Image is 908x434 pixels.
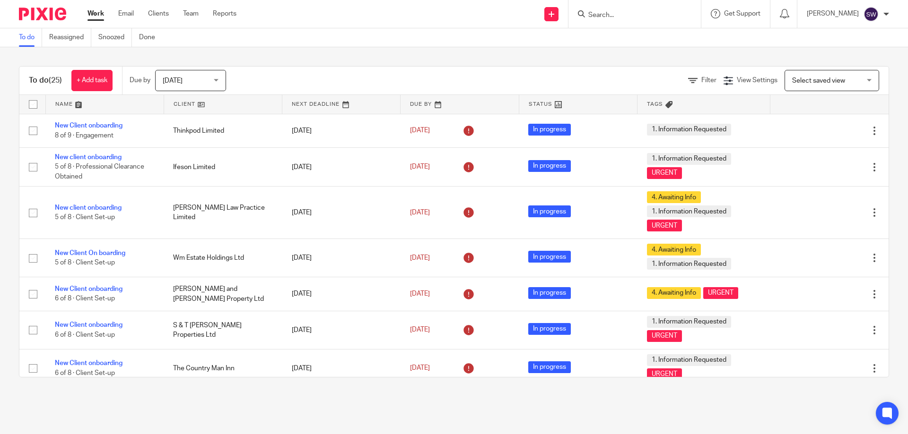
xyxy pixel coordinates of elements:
[55,286,122,292] a: New Client onboarding
[55,164,144,180] span: 5 of 8 · Professional Clearance Obtained
[148,9,169,18] a: Clients
[282,147,401,186] td: [DATE]
[55,322,122,328] a: New Client onboarding
[410,327,430,333] span: [DATE]
[701,77,716,84] span: Filter
[55,250,125,256] a: New Client On boarding
[647,153,731,165] span: 1. Information Requested
[55,260,115,266] span: 5 of 8 · Client Set-up
[807,9,859,18] p: [PERSON_NAME]
[19,28,42,47] a: To do
[282,187,401,239] td: [DATE]
[55,360,122,366] a: New Client onboarding
[724,10,760,17] span: Get Support
[587,11,672,20] input: Search
[282,114,401,147] td: [DATE]
[528,361,571,373] span: In progress
[647,354,731,366] span: 1. Information Requested
[213,9,236,18] a: Reports
[282,239,401,277] td: [DATE]
[647,258,731,270] span: 1. Information Requested
[528,287,571,299] span: In progress
[55,296,115,302] span: 6 of 8 · Client Set-up
[55,204,122,211] a: New client onboarding
[164,311,282,349] td: S & T [PERSON_NAME] Properties Ltd
[71,70,113,91] a: + Add task
[410,365,430,372] span: [DATE]
[55,332,115,338] span: 6 of 8 · Client Set-up
[139,28,162,47] a: Done
[98,28,132,47] a: Snoozed
[528,323,571,335] span: In progress
[647,102,663,107] span: Tags
[49,28,91,47] a: Reassigned
[647,287,701,299] span: 4. Awaiting Info
[410,290,430,297] span: [DATE]
[118,9,134,18] a: Email
[55,214,115,221] span: 5 of 8 · Client Set-up
[164,187,282,239] td: [PERSON_NAME] Law Practice Limited
[703,287,738,299] span: URGENT
[55,132,113,139] span: 8 of 9 · Engagement
[282,311,401,349] td: [DATE]
[164,147,282,186] td: Ifeson Limited
[792,77,845,84] span: Select saved view
[164,349,282,387] td: The Country Man Inn
[647,205,731,217] span: 1. Information Requested
[864,7,879,22] img: svg%3E
[528,205,571,217] span: In progress
[647,330,682,342] span: URGENT
[282,277,401,311] td: [DATE]
[130,76,150,85] p: Due by
[528,251,571,263] span: In progress
[528,160,571,172] span: In progress
[19,8,66,20] img: Pixie
[55,154,122,161] a: New client onboarding
[55,370,115,376] span: 6 of 8 · Client Set-up
[282,349,401,387] td: [DATE]
[49,77,62,84] span: (25)
[410,209,430,216] span: [DATE]
[55,122,122,129] a: New Client onboarding
[737,77,777,84] span: View Settings
[164,239,282,277] td: Wm Estate Holdings Ltd
[647,220,682,231] span: URGENT
[183,9,199,18] a: Team
[647,191,701,203] span: 4. Awaiting Info
[528,124,571,136] span: In progress
[87,9,104,18] a: Work
[410,255,430,261] span: [DATE]
[647,316,731,328] span: 1. Information Requested
[647,244,701,255] span: 4. Awaiting Info
[164,277,282,311] td: [PERSON_NAME] and [PERSON_NAME] Property Ltd
[163,77,183,84] span: [DATE]
[29,76,62,85] h1: To do
[647,124,731,136] span: 1. Information Requested
[647,368,682,380] span: URGENT
[410,128,430,134] span: [DATE]
[410,163,430,170] span: [DATE]
[647,167,682,179] span: URGENT
[164,114,282,147] td: Thinkpod Limited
